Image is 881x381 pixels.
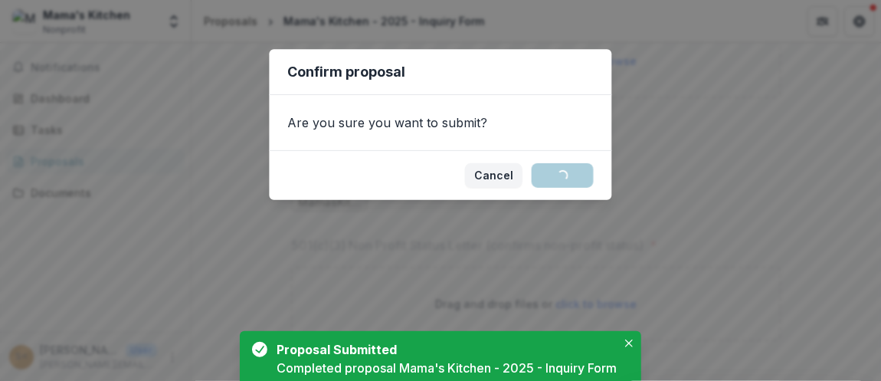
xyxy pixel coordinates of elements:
[269,95,611,150] div: Are you sure you want to submit?
[465,163,522,188] button: Cancel
[269,49,611,95] header: Confirm proposal
[277,359,617,377] div: Completed proposal Mama's Kitchen - 2025 - Inquiry Form
[277,340,611,359] div: Proposal Submitted
[620,334,638,353] button: Close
